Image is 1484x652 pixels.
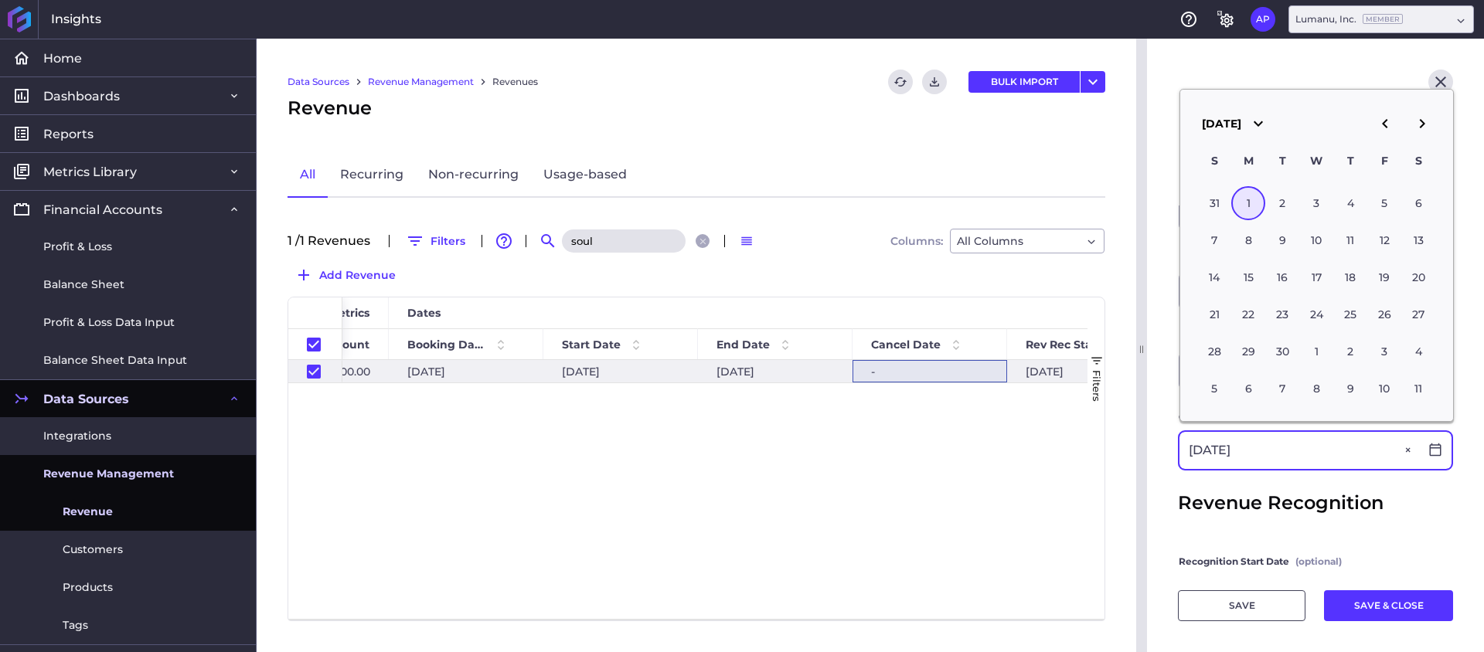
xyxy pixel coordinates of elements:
div: Choose Tuesday, September 9th, 2025 [1265,223,1299,257]
span: Filters [1091,370,1103,402]
div: Choose Wednesday, September 10th, 2025 [1299,223,1333,257]
button: SAVE [1178,590,1305,621]
div: Choose Monday, September 1st, 2025 [1231,186,1265,220]
span: Tags [63,617,88,633]
div: Choose Sunday, September 28th, 2025 [1197,334,1231,368]
div: Choose Friday, October 3rd, 2025 [1367,334,1401,368]
div: - [853,360,1007,382]
span: Revenue [288,94,372,122]
div: Choose Saturday, September 27th, 2025 [1401,297,1435,331]
input: Cancel Date [1179,432,1419,469]
button: Refresh [888,70,913,94]
span: Start Date [562,338,621,351]
span: Reports [43,126,94,142]
button: Help [1176,7,1201,32]
div: [DATE] [543,360,698,382]
div: Choose Thursday, October 2nd, 2025 [1333,334,1367,368]
span: Integrations [43,428,111,444]
span: Data Sources [43,391,129,407]
div: Choose Thursday, September 4th, 2025 [1333,186,1367,220]
span: Profit & Loss [43,239,112,255]
div: Choose Wednesday, October 8th, 2025 [1299,372,1333,406]
div: Choose Monday, September 8th, 2025 [1231,223,1265,257]
span: Dashboards [43,88,120,104]
span: Different Booking Date [1179,250,1292,266]
div: [DATE] [1007,360,1162,382]
div: 1 / 1 Revenue s [288,235,380,247]
span: Recognition Start Date [1179,554,1289,569]
a: Revenues [492,75,538,89]
div: Choose Thursday, October 9th, 2025 [1333,372,1367,406]
span: Revenue Management [43,466,174,482]
button: User Menu [1081,71,1105,93]
div: S [1197,144,1231,178]
span: (optional) [1295,554,1342,569]
div: Choose Sunday, August 31st, 2025 [1197,186,1231,220]
a: Recurring [328,153,416,198]
button: [DATE] [1193,105,1277,142]
span: End Date [716,338,770,351]
a: Non-recurring [416,153,531,198]
a: Usage-based [531,153,639,198]
div: [DATE] [389,360,543,382]
div: S [1401,144,1435,178]
div: M [1231,144,1265,178]
div: Choose Friday, September 26th, 2025 [1367,297,1401,331]
div: Choose Thursday, September 18th, 2025 [1333,260,1367,294]
button: Close [1428,70,1453,94]
div: Lumanu, Inc. [1295,12,1403,26]
div: Choose Tuesday, September 2nd, 2025 [1265,186,1299,220]
div: Choose Tuesday, October 7th, 2025 [1265,372,1299,406]
a: Data Sources [288,75,349,89]
div: Choose Tuesday, September 16th, 2025 [1265,260,1299,294]
div: Choose Sunday, September 21st, 2025 [1197,297,1231,331]
span: All Columns [957,232,1023,250]
div: Choose Saturday, September 6th, 2025 [1401,186,1435,220]
button: SAVE & CLOSE [1324,590,1453,621]
button: Add Revenue [288,263,403,287]
span: Revenue [63,504,113,520]
span: Profit & Loss Data Input [43,314,175,331]
div: Choose Monday, October 6th, 2025 [1231,372,1265,406]
span: Revenue Recognition [1178,489,1384,517]
div: Dropdown select [950,229,1104,253]
div: F [1367,144,1401,178]
button: Filters [399,229,472,253]
div: Choose Saturday, October 11th, 2025 [1401,372,1435,406]
div: Choose Saturday, October 4th, 2025 [1401,334,1435,368]
span: Balance Sheet Data Input [43,352,187,368]
span: Balance Sheet [43,277,124,293]
button: BULK IMPORT [968,71,1080,93]
div: Choose Friday, September 12th, 2025 [1367,223,1401,257]
ins: Member [1363,14,1403,24]
div: Choose Saturday, September 13th, 2025 [1401,223,1435,257]
div: Choose Sunday, September 14th, 2025 [1197,260,1231,294]
button: Insights Revenue ID [1178,122,1318,147]
div: Choose Monday, September 15th, 2025 [1231,260,1265,294]
span: Cancel Date [871,338,941,351]
div: Press SPACE to deselect this row. [288,360,342,383]
span: Customers [63,542,123,558]
div: month 2025-09 [1197,185,1435,407]
span: [DATE] [1202,117,1241,131]
div: Choose Thursday, September 11th, 2025 [1333,223,1367,257]
div: Choose Sunday, September 7th, 2025 [1197,223,1231,257]
span: Insights Revenue ID [1179,126,1292,143]
div: Choose Sunday, October 5th, 2025 [1197,372,1231,406]
button: Download [922,70,947,94]
span: Amount [322,338,369,351]
span: Metrics Library [43,164,137,180]
a: All [288,153,328,198]
span: Add Revenue [319,267,396,284]
div: W [1299,144,1333,178]
div: Choose Friday, October 10th, 2025 [1367,372,1401,406]
span: Financial Accounts [43,202,162,218]
span: Home [43,50,82,66]
div: [DATE] [698,360,853,382]
span: Dates [407,306,441,320]
span: Rev Rec Start Date [1026,338,1104,351]
div: T [1333,144,1367,178]
div: Choose Wednesday, September 3rd, 2025 [1299,186,1333,220]
button: General Settings [1213,7,1238,32]
div: T [1265,144,1299,178]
